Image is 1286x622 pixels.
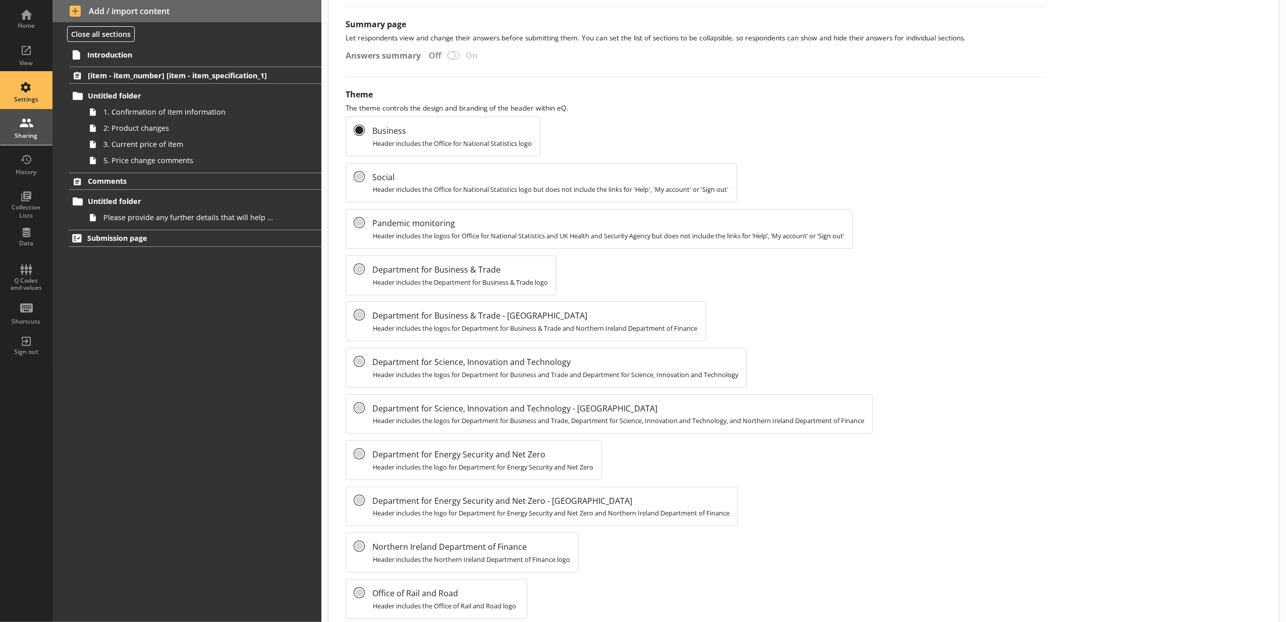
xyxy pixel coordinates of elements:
[346,103,1046,113] p: The theme controls the design and branding of the header within eQ.
[354,218,364,228] input: Pandemic monitoringHeader includes the logos for Office for National Statistics and UK Health and...
[372,541,570,552] span: Northern Ireland Department of Finance
[373,139,532,148] span: Header includes the Office for National Statistics logo
[74,88,322,169] li: Untitled folder1. Confirmation of item information2: Product changes3. Current price of item5. Pr...
[373,462,593,472] span: Header includes the logo for Department for Energy Security and Net Zero
[85,210,321,226] a: Please provide any further details that will help us to understand your business and tell an indu...
[9,203,44,219] div: Collection Lists
[9,239,44,247] div: Data
[103,123,275,133] span: 2: Product changes
[88,91,271,100] span: Untitled folder
[74,193,322,226] li: Untitled folderPlease provide any further details that will help us to understand your business a...
[67,26,135,42] button: Close all sections
[9,277,44,292] div: Q Codes and values
[52,173,321,226] li: CommentsUntitled folderPlease provide any further details that will help us to understand your bu...
[354,125,364,135] input: BusinessHeader includes the Office for National Statistics logo
[103,155,275,165] span: 5. Price change comments
[103,213,275,222] span: Please provide any further details that will help us to understand your business and tell an indu...
[69,173,321,190] a: Comments
[373,231,844,240] span: Header includes the logos for Office for National Statistics and UK Health and Security Agency bu...
[346,33,1046,42] p: Let respondents view and change their answers before submitting them. You can set the list of sec...
[88,196,271,206] span: Untitled folder
[372,495,729,506] span: Department for Energy Security and Net Zero - [GEOGRAPHIC_DATA]
[354,495,364,505] input: Department for Energy Security and Net Zero - [GEOGRAPHIC_DATA]Header includes the logo for Depar...
[354,172,364,182] input: SocialHeader includes the Office for National Statistics logo but does not include the links for ...
[373,370,738,379] span: Header includes the logos for Department for Business and Trade and Department for Science, Innov...
[354,264,364,274] input: Department for Business & TradeHeader includes the Department for Business & Trade logo
[103,107,275,117] span: 1. Confirmation of item information
[372,356,738,368] span: Department for Science, Innovation and Technology
[70,6,305,17] span: Add / import content
[9,168,44,176] div: History
[87,50,271,60] span: Introduction
[372,588,518,599] span: Office of Rail and Road
[373,555,570,564] span: Header includes the Northern Ireland Department of Finance logo
[9,348,44,356] div: Sign out
[9,59,44,67] div: View
[85,104,321,120] a: 1. Confirmation of item information
[354,403,364,413] input: Department for Science, Innovation and Technology - [GEOGRAPHIC_DATA]Header includes the logos fo...
[373,508,730,517] span: Header includes the logo for Department for Energy Security and Net Zero and Northern Ireland Dep...
[373,278,548,287] span: Header includes the Department for Business & Trade logo
[85,120,321,136] a: 2: Product changes
[373,324,697,333] span: Header includes the logos for Department for Business & Trade and Northern Ireland Department of ...
[372,172,728,183] span: Social
[85,152,321,169] a: 5. Price change comments
[52,67,321,168] li: [item - item_number] [item - item_specification_1]Untitled folder1. Confirmation of item informat...
[372,403,864,414] span: Department for Science, Innovation and Technology - [GEOGRAPHIC_DATA]
[346,89,1046,100] label: Theme
[69,67,321,84] a: [item - item_number] [item - item_specification_1]
[9,95,44,103] div: Settings
[87,233,271,243] span: Submission page
[85,136,321,152] a: 3. Current price of item
[354,449,364,459] input: Department for Energy Security and Net ZeroHeader includes the logo for Department for Energy Sec...
[372,264,547,275] span: Department for Business & Trade
[372,125,531,136] span: Business
[354,310,364,320] input: Department for Business & Trade - [GEOGRAPHIC_DATA]Header includes the logos for Department for B...
[373,185,729,194] span: Header includes the Office for National Statistics logo but does not include the links for 'Help'...
[69,88,321,104] a: Untitled folder
[69,230,321,247] a: Submission page
[9,318,44,326] div: Shortcuts
[69,193,321,210] a: Untitled folder
[372,449,593,460] span: Department for Energy Security and Net Zero
[88,71,271,80] span: [item - item_number] [item - item_specification_1]
[88,176,271,186] span: Comments
[354,356,364,367] input: Department for Science, Innovation and TechnologyHeader includes the logos for Department for Bus...
[373,416,864,425] span: Header includes the logos for Department for Business and Trade, Department for Science, Innovati...
[354,541,364,551] input: Northern Ireland Department of FinanceHeader includes the Northern Ireland Department of Finance ...
[372,310,697,321] span: Department for Business & Trade - [GEOGRAPHIC_DATA]
[346,19,1046,30] label: Summary page
[9,132,44,140] div: Sharing
[69,46,321,63] a: Introduction
[9,22,44,30] div: Home
[103,139,275,149] span: 3. Current price of item
[373,601,519,610] span: Header includes the Office of Rail and Road logo
[372,218,844,229] span: Pandemic monitoring
[354,588,364,598] input: Office of Rail and RoadHeader includes the Office of Rail and Road logo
